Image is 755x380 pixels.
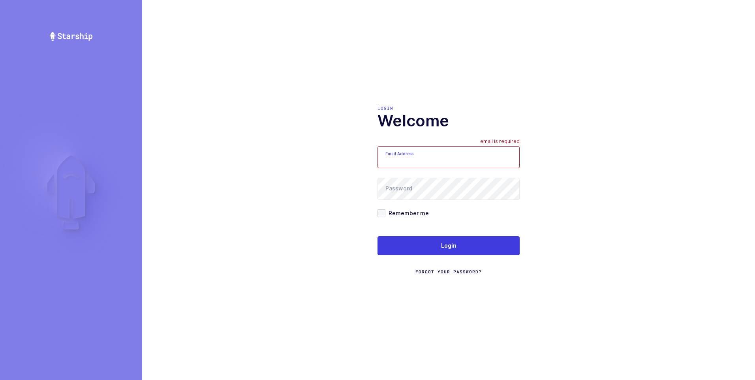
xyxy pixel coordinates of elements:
span: Remember me [385,209,429,217]
div: email is required [480,138,520,146]
img: Starship [49,32,93,41]
span: Login [441,242,456,250]
input: Email Address [377,146,520,168]
input: Password [377,178,520,200]
div: Login [377,105,520,111]
button: Login [377,236,520,255]
a: Forgot Your Password? [415,269,482,275]
h1: Welcome [377,111,520,130]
